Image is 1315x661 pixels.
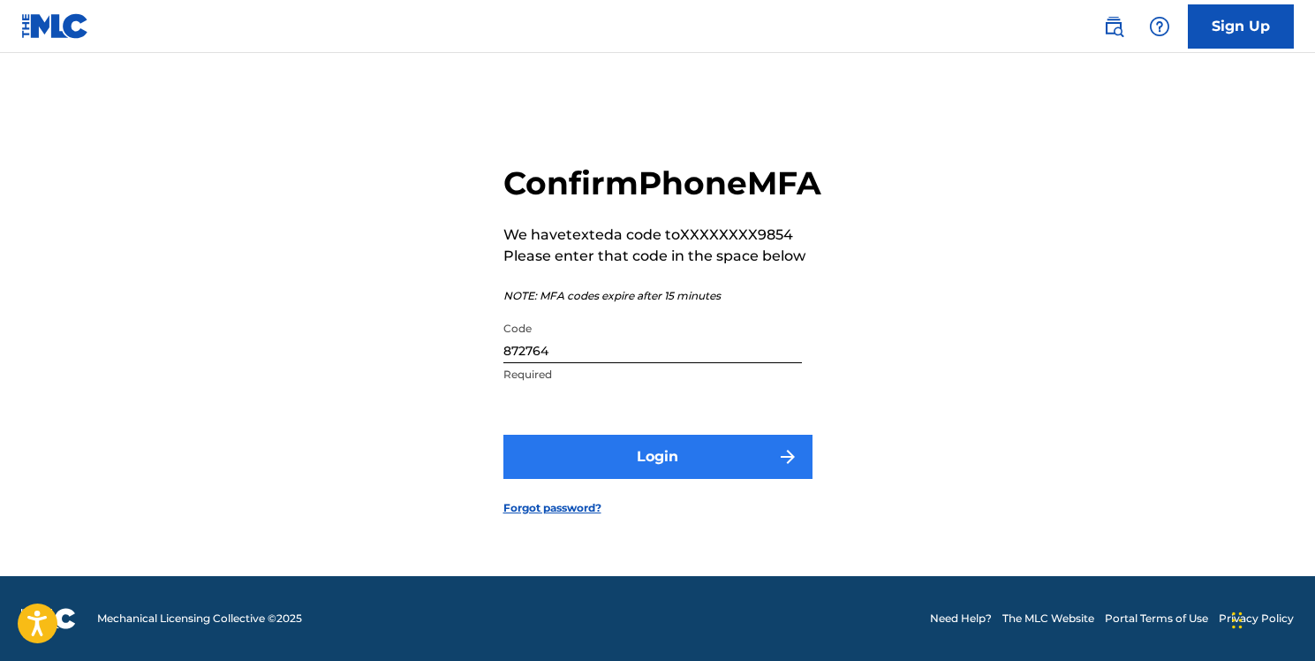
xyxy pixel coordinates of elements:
div: Help [1142,9,1177,44]
a: Forgot password? [503,500,601,516]
p: Please enter that code in the space below [503,246,821,267]
div: Drag [1232,594,1243,647]
button: Login [503,435,812,479]
a: Public Search [1096,9,1131,44]
a: Sign Up [1188,4,1294,49]
h2: Confirm Phone MFA [503,163,821,203]
span: Mechanical Licensing Collective © 2025 [97,611,302,627]
img: f7272a7cc735f4ea7f67.svg [777,446,798,467]
a: Portal Terms of Use [1105,611,1208,627]
p: Required [503,367,802,383]
iframe: Chat Widget [1227,576,1315,661]
img: search [1103,16,1124,37]
p: We have texted a code to XXXXXXXX9854 [503,224,821,246]
img: logo [21,608,76,629]
a: Need Help? [930,611,992,627]
img: help [1149,16,1170,37]
p: NOTE: MFA codes expire after 15 minutes [503,288,821,304]
img: MLC Logo [21,13,89,39]
a: The MLC Website [1002,611,1094,627]
a: Privacy Policy [1219,611,1294,627]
